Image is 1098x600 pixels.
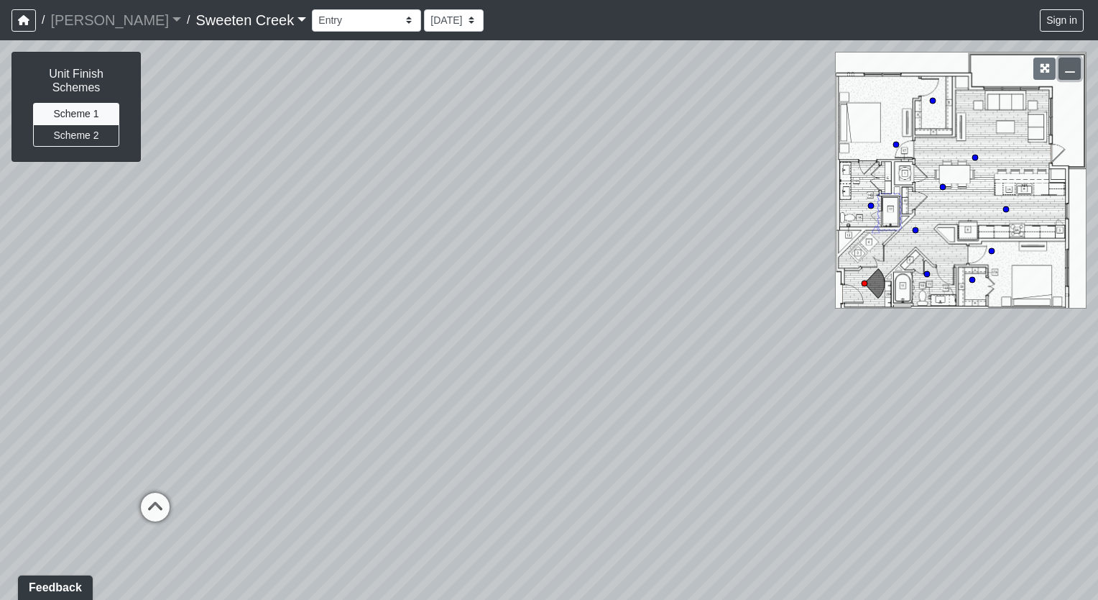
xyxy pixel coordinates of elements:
span: / [36,6,50,35]
button: Sign in [1040,9,1084,32]
button: Scheme 2 [33,124,119,147]
iframe: Ybug feedback widget [11,571,96,600]
a: Sweeten Creek [195,6,306,35]
span: / [181,6,195,35]
h6: Unit Finish Schemes [27,67,126,94]
a: [PERSON_NAME] [50,6,181,35]
button: Scheme 1 [33,103,119,125]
